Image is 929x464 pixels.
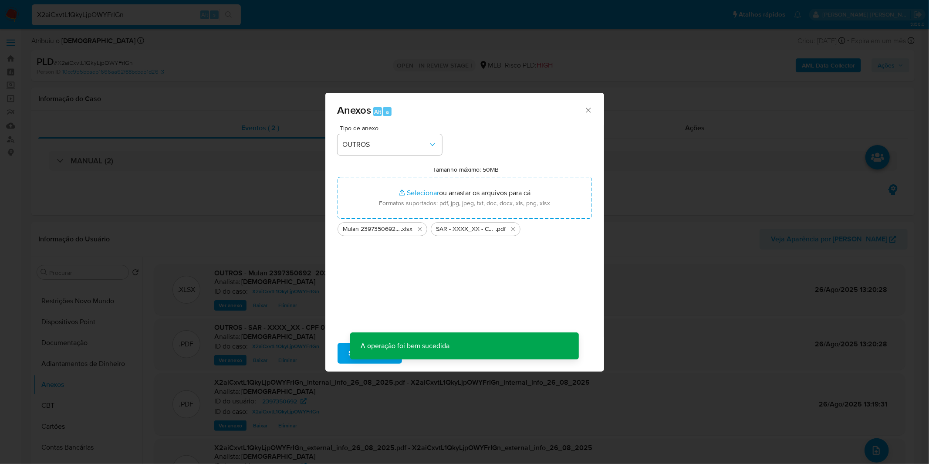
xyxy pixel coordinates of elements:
[401,225,413,234] span: .xlsx
[374,108,381,116] span: Alt
[436,225,496,234] span: SAR - XXXX_XX - CPF 07162792154 - [PERSON_NAME] COSMO DE [PERSON_NAME]
[338,219,592,236] ul: Arquivos selecionados
[343,225,401,234] span: Mulan 2397350692_2025_08_15_10_08_45
[417,344,445,363] span: Cancelar
[350,332,460,359] p: A operação foi bem sucedida
[415,224,425,234] button: Excluir Mulan 2397350692_2025_08_15_10_08_45.xlsx
[433,166,499,173] label: Tamanho máximo: 50MB
[338,134,442,155] button: OUTROS
[340,125,444,131] span: Tipo de anexo
[496,225,506,234] span: .pdf
[338,343,402,364] button: Subir arquivo
[508,224,518,234] button: Excluir SAR - XXXX_XX - CPF 07162792154 - LUIZ FABIANO COSMO DE PAULA ROSA.pdf
[584,106,592,114] button: Fechar
[386,108,389,116] span: a
[349,344,391,363] span: Subir arquivo
[338,102,372,118] span: Anexos
[343,140,428,149] span: OUTROS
